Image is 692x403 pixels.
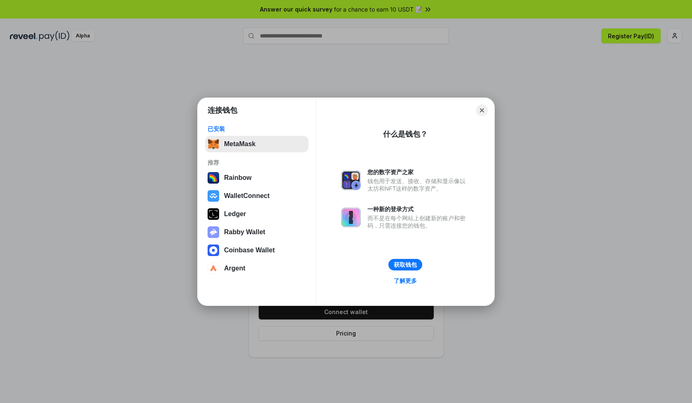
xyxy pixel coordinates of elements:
[208,172,219,184] img: svg+xml,%3Csvg%20width%3D%22120%22%20height%3D%22120%22%20viewBox%3D%220%200%20120%20120%22%20fil...
[394,261,417,268] div: 获取钱包
[224,265,245,272] div: Argent
[205,170,309,186] button: Rainbow
[208,105,237,115] h1: 连接钱包
[224,140,255,148] div: MetaMask
[205,224,309,240] button: Rabby Wallet
[208,226,219,238] img: svg+xml,%3Csvg%20xmlns%3D%22http%3A%2F%2Fwww.w3.org%2F2000%2Fsvg%22%20fill%3D%22none%22%20viewBox...
[205,242,309,259] button: Coinbase Wallet
[205,136,309,152] button: MetaMask
[388,259,422,270] button: 获取钱包
[383,129,428,139] div: 什么是钱包？
[341,170,361,190] img: svg+xml,%3Csvg%20xmlns%3D%22http%3A%2F%2Fwww.w3.org%2F2000%2Fsvg%22%20fill%3D%22none%22%20viewBox...
[208,159,306,166] div: 推荐
[224,174,252,182] div: Rainbow
[224,192,270,200] div: WalletConnect
[208,190,219,202] img: svg+xml,%3Csvg%20width%3D%2228%22%20height%3D%2228%22%20viewBox%3D%220%200%2028%2028%22%20fill%3D...
[205,188,309,204] button: WalletConnect
[205,206,309,222] button: Ledger
[224,210,246,218] div: Ledger
[367,214,470,229] div: 而不是在每个网站上创建新的账户和密码，只需连接您的钱包。
[367,205,470,213] div: 一种新的登录方式
[389,275,422,286] a: 了解更多
[208,125,306,133] div: 已安装
[394,277,417,284] div: 了解更多
[224,228,265,236] div: Rabby Wallet
[476,105,488,116] button: Close
[367,177,470,192] div: 钱包用于发送、接收、存储和显示像以太坊和NFT这样的数字资产。
[341,207,361,227] img: svg+xml,%3Csvg%20xmlns%3D%22http%3A%2F%2Fwww.w3.org%2F2000%2Fsvg%22%20fill%3D%22none%22%20viewBox...
[205,260,309,277] button: Argent
[224,247,275,254] div: Coinbase Wallet
[208,263,219,274] img: svg+xml,%3Csvg%20width%3D%2228%22%20height%3D%2228%22%20viewBox%3D%220%200%2028%2028%22%20fill%3D...
[208,245,219,256] img: svg+xml,%3Csvg%20width%3D%2228%22%20height%3D%2228%22%20viewBox%3D%220%200%2028%2028%22%20fill%3D...
[208,138,219,150] img: svg+xml,%3Csvg%20fill%3D%22none%22%20height%3D%2233%22%20viewBox%3D%220%200%2035%2033%22%20width%...
[208,208,219,220] img: svg+xml,%3Csvg%20xmlns%3D%22http%3A%2F%2Fwww.w3.org%2F2000%2Fsvg%22%20width%3D%2228%22%20height%3...
[367,168,470,176] div: 您的数字资产之家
